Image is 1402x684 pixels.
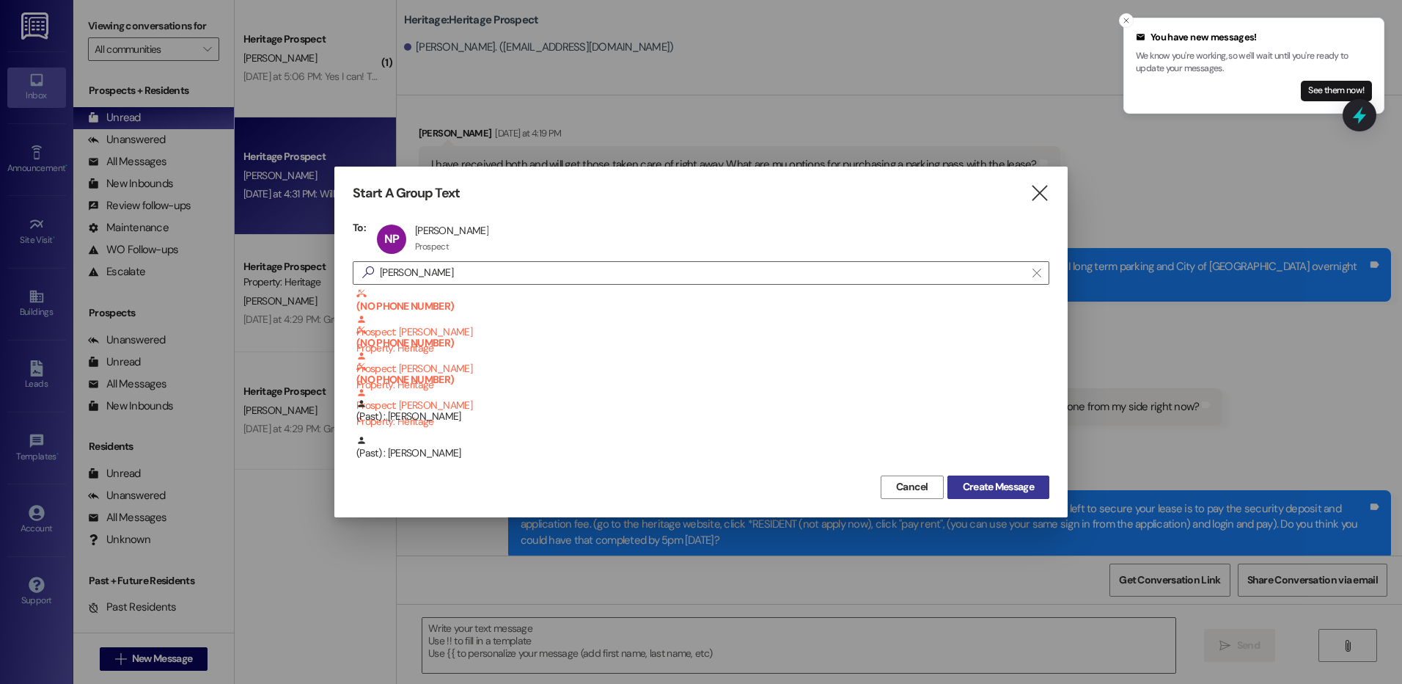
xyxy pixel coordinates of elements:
i:  [1030,186,1049,201]
b: (NO PHONE NUMBER) [356,362,1049,386]
span: NP [384,231,399,247]
div: (Past) : [PERSON_NAME] [356,399,1049,424]
div: You have new messages! [1136,30,1372,45]
i:  [1032,267,1041,279]
input: Search for any contact or apartment [380,263,1025,283]
div: (Past) : [PERSON_NAME] [353,399,1049,435]
div: Prospect: [PERSON_NAME] [356,362,1049,429]
h3: To: [353,221,366,234]
b: (NO PHONE NUMBER) [356,325,1049,349]
i:  [356,265,380,280]
div: (NO PHONE NUMBER) Prospect: [PERSON_NAME]Property: Heritage [353,362,1049,399]
span: Cancel [896,479,928,495]
h3: Start A Group Text [353,185,460,202]
div: Prospect: [PERSON_NAME] [356,325,1049,393]
div: (NO PHONE NUMBER) Prospect: [PERSON_NAME]Property: Heritage [353,325,1049,362]
p: We know you're working, so we'll wait until you're ready to update your messages. [1136,50,1372,76]
div: Prospect: [PERSON_NAME] [356,288,1049,356]
button: Clear text [1025,262,1049,284]
button: Cancel [881,476,944,499]
div: Prospect [415,241,449,252]
div: (NO PHONE NUMBER) Prospect: [PERSON_NAME]Property: Heritage [353,288,1049,325]
div: (Past) : [PERSON_NAME] [353,435,1049,472]
b: (NO PHONE NUMBER) [356,288,1049,313]
button: Create Message [947,476,1049,499]
div: [PERSON_NAME] [415,224,488,237]
div: (Past) : [PERSON_NAME] [356,435,1049,461]
button: See them now! [1301,81,1372,101]
button: Close toast [1119,13,1134,28]
span: Create Message [963,479,1034,495]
